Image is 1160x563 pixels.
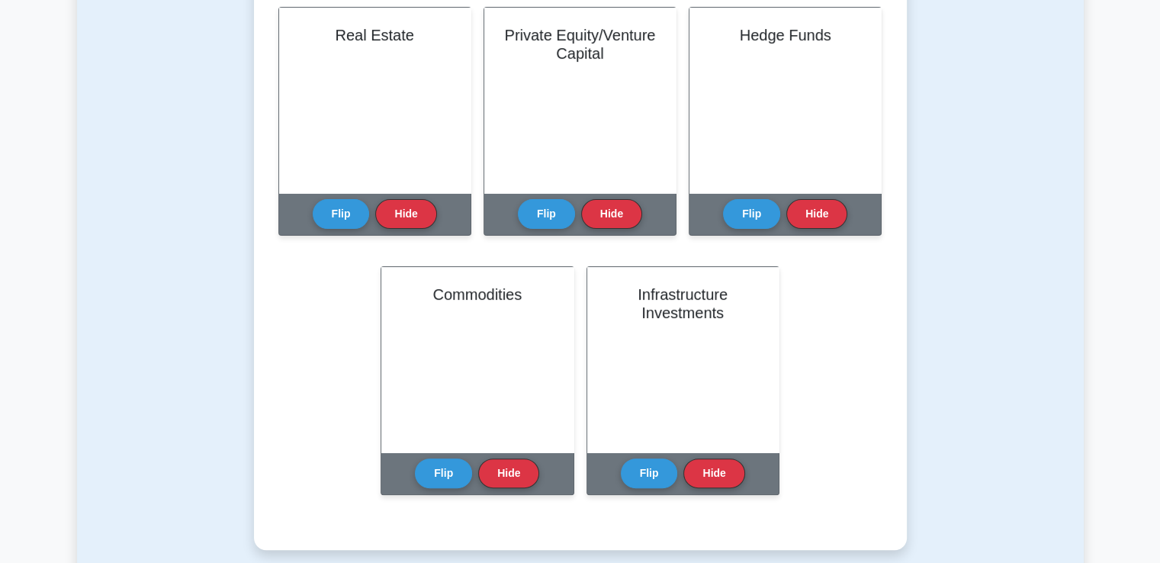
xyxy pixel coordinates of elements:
[581,199,642,229] button: Hide
[518,199,575,229] button: Flip
[723,199,780,229] button: Flip
[313,199,370,229] button: Flip
[400,285,554,304] h2: Commodities
[503,26,657,63] h2: Private Equity/Venture Capital
[478,458,539,488] button: Hide
[375,199,436,229] button: Hide
[683,458,744,488] button: Hide
[786,199,847,229] button: Hide
[606,285,760,322] h2: Infrastructure Investments
[297,26,452,44] h2: Real Estate
[415,458,472,488] button: Flip
[621,458,678,488] button: Flip
[708,26,863,44] h2: Hedge Funds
